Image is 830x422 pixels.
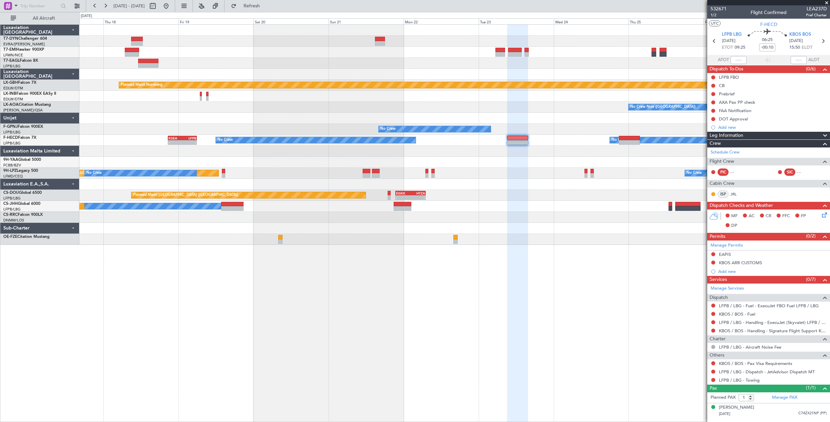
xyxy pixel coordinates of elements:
[3,37,18,41] span: T7-DYN
[789,38,803,44] span: [DATE]
[751,9,787,16] div: Flight Confirmed
[3,169,17,173] span: 9H-LPZ
[711,242,743,249] a: Manage Permits
[3,48,44,52] a: T7-EMIHawker 900XP
[168,140,182,144] div: -
[3,174,23,179] a: LFMD/CEQ
[611,135,627,145] div: No Crew
[719,116,748,122] div: DOT Approval
[710,294,728,302] span: Dispatch
[718,57,729,63] span: ATOT
[228,1,268,11] button: Refresh
[719,411,730,416] span: [DATE]
[735,44,745,51] span: 09:25
[719,320,827,325] a: LFPB / LBG - Handling - ExecuJet (Skyvalet) LFPB / LBG
[3,97,23,102] a: EDLW/DTM
[749,213,755,220] span: AC
[182,136,196,140] div: LFPB
[772,394,797,401] a: Manage PAX
[411,195,425,199] div: -
[3,202,18,206] span: CS-JHH
[3,103,51,107] a: LX-AOACitation Mustang
[3,48,16,52] span: T7-EMI
[806,65,816,72] span: (0/6)
[3,213,43,217] a: CS-RRCFalcon 900LX
[133,190,238,200] div: Planned Maint [GEOGRAPHIC_DATA] ([GEOGRAPHIC_DATA])
[3,37,47,41] a: T7-DYNChallenger 604
[719,108,751,113] div: FAA Notification
[17,16,70,21] span: All Aircraft
[3,163,21,168] a: FCBB/BZV
[3,125,43,129] a: F-GPNJFalcon 900EX
[797,169,812,175] div: - -
[719,369,815,375] a: LFPB / LBG - Dispatch - JetAdvisor Dispatch MT
[7,13,72,24] button: All Aircraft
[798,411,827,416] span: C74ZX21NP (PP)
[760,21,777,28] span: F-HECD
[710,335,726,343] span: Charter
[411,191,425,195] div: HTZA
[711,12,727,18] span: 1/2
[86,168,102,178] div: No Crew
[784,168,795,176] div: SIC
[731,56,747,64] input: --:--
[719,260,762,266] div: KBOS ARR CUSTOMS
[806,12,827,18] span: Pref Charter
[3,202,40,206] a: CS-JHHGlobal 6000
[396,195,411,199] div: -
[710,385,717,392] span: Pax
[710,180,735,187] span: Cabin Crew
[380,124,396,134] div: No Crew
[3,213,18,217] span: CS-RRC
[3,81,36,85] a: LX-GBHFalcon 7X
[687,168,702,178] div: No Crew
[3,141,21,146] a: LFPB/LBG
[722,44,733,51] span: ETOT
[554,18,629,24] div: Wed 24
[719,311,755,317] a: KBOS / BOS - Fuel
[168,136,182,140] div: KSEA
[182,140,196,144] div: -
[3,59,38,63] a: T7-EAGLFalcon 8X
[709,20,721,26] button: UTC
[806,276,816,283] span: (0/7)
[719,252,731,257] div: EAPIS
[710,202,773,209] span: Dispatch Checks and Weather
[3,92,56,96] a: LX-INBFalcon 900EX EASy II
[218,135,233,145] div: No Crew
[710,65,743,73] span: Dispatch To-Dos
[806,5,827,12] span: LEA237D
[479,18,554,24] div: Tue 23
[719,74,739,80] div: LFPB FBO
[710,140,721,147] span: Crew
[731,223,737,229] span: DP
[3,207,21,212] a: LFPB/LBG
[3,158,41,162] a: 9H-YAAGlobal 5000
[3,196,21,201] a: LFPB/LBG
[113,3,145,9] span: [DATE] - [DATE]
[730,169,745,175] div: - -
[806,384,816,391] span: (1/1)
[103,18,178,24] div: Thu 18
[710,233,725,241] span: Permits
[711,394,736,401] label: Planned PAX
[711,285,744,292] a: Manage Services
[81,13,92,19] div: [DATE]
[801,213,806,220] span: FP
[789,44,800,51] span: 15:50
[3,64,21,69] a: LFPB/LBG
[710,276,727,284] span: Services
[722,38,736,44] span: [DATE]
[3,81,18,85] span: LX-GBH
[3,136,18,140] span: F-HECD
[711,149,740,156] a: Schedule Crew
[808,57,819,63] span: ALDT
[630,102,696,112] div: No Crew Nice ([GEOGRAPHIC_DATA])
[3,53,23,58] a: LFMN/NCE
[718,269,827,274] div: Add new
[3,235,50,239] a: OE-FZECitation Mustang
[20,1,59,11] input: Trip Number
[3,218,24,223] a: DNMM/LOS
[722,31,742,38] span: LFPB LBG
[254,18,329,24] div: Sat 20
